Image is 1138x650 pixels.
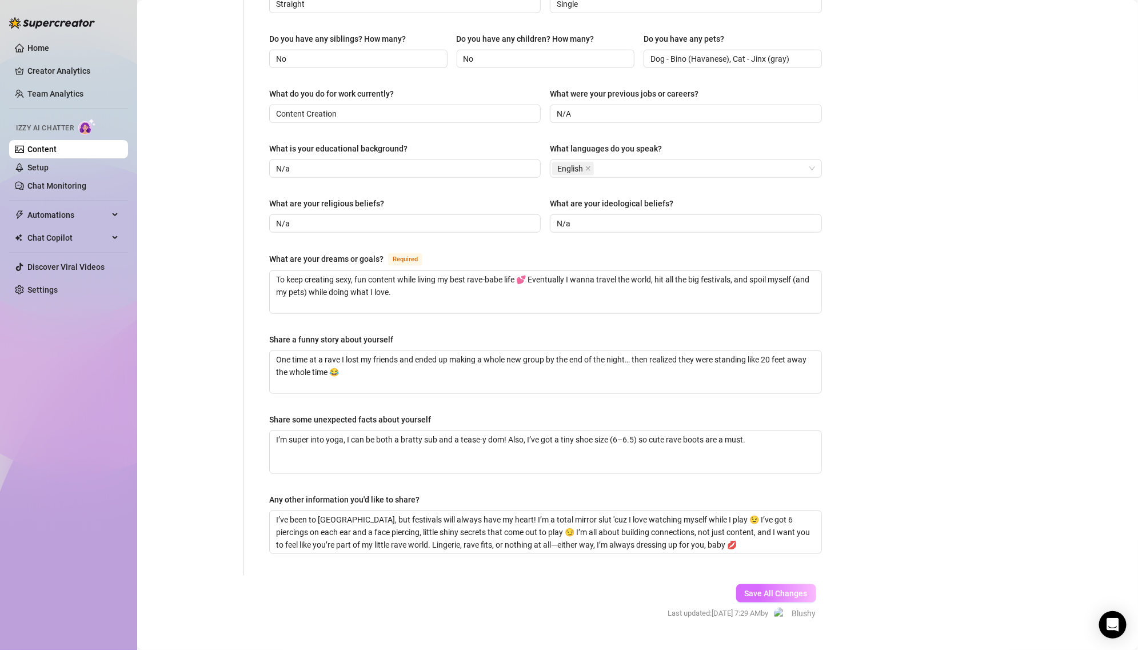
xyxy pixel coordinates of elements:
[650,53,813,65] input: Do you have any pets?
[269,33,414,45] label: Do you have any siblings? How many?
[269,142,416,155] label: What is your educational background?
[15,210,24,220] span: thunderbolt
[1099,611,1127,639] div: Open Intercom Messenger
[550,142,662,155] div: What languages do you speak?
[269,493,420,506] div: Any other information you'd like to share?
[27,43,49,53] a: Home
[552,162,594,176] span: English
[644,33,732,45] label: Do you have any pets?
[269,413,431,426] div: Share some unexpected facts about yourself
[27,229,109,247] span: Chat Copilot
[550,142,670,155] label: What languages do you speak?
[596,162,598,176] input: What languages do you speak?
[27,163,49,172] a: Setup
[644,33,724,45] div: Do you have any pets?
[269,493,428,506] label: Any other information you'd like to share?
[269,142,408,155] div: What is your educational background?
[27,285,58,294] a: Settings
[269,252,435,266] label: What are your dreams or goals?
[457,33,594,45] div: Do you have any children? How many?
[557,162,583,175] span: English
[585,166,591,172] span: close
[388,253,422,266] span: Required
[270,431,821,473] textarea: Share some unexpected facts about yourself
[557,217,812,230] input: What are your ideological beliefs?
[27,62,119,80] a: Creator Analytics
[78,118,96,135] img: AI Chatter
[269,87,394,100] div: What do you do for work currently?
[269,253,384,265] div: What are your dreams or goals?
[276,217,532,230] input: What are your religious beliefs?
[27,206,109,224] span: Automations
[270,511,821,553] textarea: Any other information you'd like to share?
[269,197,392,210] label: What are your religious beliefs?
[27,262,105,272] a: Discover Viral Videos
[269,87,402,100] label: What do you do for work currently?
[269,33,406,45] div: Do you have any siblings? How many?
[269,333,401,346] label: Share a funny story about yourself
[9,17,95,29] img: logo-BBDzfeDw.svg
[457,33,602,45] label: Do you have any children? How many?
[550,87,698,100] div: What were your previous jobs or careers?
[550,197,681,210] label: What are your ideological beliefs?
[269,197,384,210] div: What are your religious beliefs?
[270,351,821,393] textarea: Share a funny story about yourself
[276,107,532,120] input: What do you do for work currently?
[792,608,816,620] span: Blushy
[550,197,673,210] div: What are your ideological beliefs?
[27,181,86,190] a: Chat Monitoring
[15,234,22,242] img: Chat Copilot
[269,333,393,346] div: Share a funny story about yourself
[270,271,821,313] textarea: What are your dreams or goals?
[668,608,769,620] span: Last updated: [DATE] 7:29 AM by
[27,145,57,154] a: Content
[16,123,74,134] span: Izzy AI Chatter
[276,53,438,65] input: Do you have any siblings? How many?
[774,608,787,621] img: Blushy
[736,584,816,603] button: Save All Changes
[557,107,812,120] input: What were your previous jobs or careers?
[464,53,626,65] input: Do you have any children? How many?
[745,589,808,598] span: Save All Changes
[27,89,83,98] a: Team Analytics
[550,87,706,100] label: What were your previous jobs or careers?
[276,162,532,175] input: What is your educational background?
[269,413,439,426] label: Share some unexpected facts about yourself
